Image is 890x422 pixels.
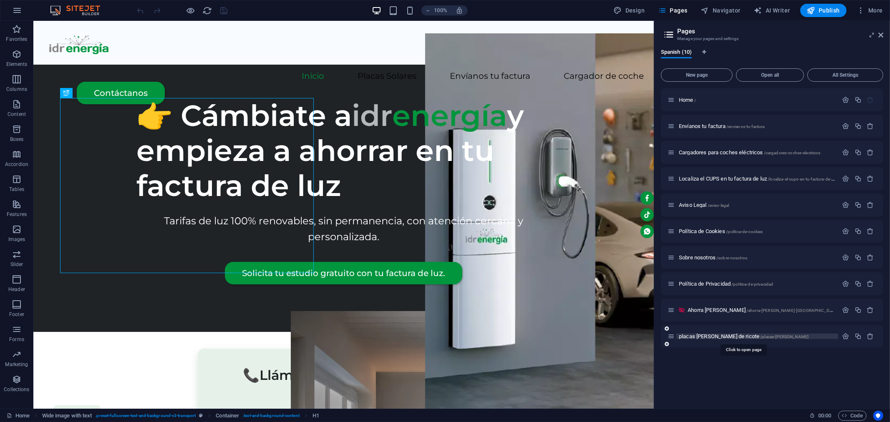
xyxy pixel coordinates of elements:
[867,123,874,130] div: Remove
[679,176,837,182] span: Click to open page
[867,96,874,103] div: The startpage cannot be deleted
[701,6,741,15] span: Navigator
[679,123,764,129] span: Click to open page
[676,202,838,208] div: Aviso Legal/aviso-legal
[9,311,24,318] p: Footer
[867,333,874,340] div: Remove
[677,35,867,43] h3: Manage your pages and settings
[694,98,696,103] span: /
[855,306,862,314] div: Duplicate
[216,411,239,421] span: Click to select. Double-click to edit
[867,149,874,156] div: Remove
[665,73,729,78] span: New page
[679,333,809,339] span: placas [PERSON_NAME] de ricote
[855,333,862,340] div: Duplicate
[242,411,300,421] span: . text-and-background-content
[842,228,850,235] div: Settings
[6,61,28,68] p: Elements
[842,306,850,314] div: Settings
[857,6,883,15] span: More
[867,228,874,235] div: Remove
[842,96,850,103] div: Settings
[842,149,850,156] div: Settings
[610,4,648,17] button: Design
[768,177,837,181] span: /localiza-el-cups-en-tu-factura-de-luz
[614,6,645,15] span: Design
[42,411,92,421] span: Click to select. Double-click to edit
[685,307,838,313] div: Ahorra [PERSON_NAME]/ahorra-[PERSON_NAME]-[GEOGRAPHIC_DATA]
[661,68,733,82] button: New page
[716,256,747,260] span: /sobre-nosotros
[658,6,687,15] span: Pages
[842,201,850,208] div: Settings
[873,411,883,421] button: Usercentrics
[8,286,25,293] p: Header
[855,96,862,103] div: Duplicate
[807,68,883,82] button: All Settings
[726,229,763,234] span: /politica-de-cookies
[760,334,809,339] span: /placas-[PERSON_NAME]
[842,254,850,261] div: Settings
[751,4,794,17] button: AI Writer
[676,255,838,260] div: Sobre nosotros/sobre-nosotros
[10,136,24,143] p: Boxes
[842,333,850,340] div: Settings
[809,411,832,421] h6: Session time
[661,47,692,59] span: Spanish (10)
[679,281,773,287] span: Click to open page
[708,203,729,208] span: /aviso-legal
[203,6,212,15] i: Reload page
[855,201,862,208] div: Duplicate
[679,149,821,156] span: Click to open page
[199,413,203,418] i: This element is a customizable preset
[853,4,886,17] button: More
[4,386,29,393] p: Collections
[811,73,880,78] span: All Settings
[698,4,744,17] button: Navigator
[9,336,24,343] p: Forms
[676,229,838,234] div: Política de Cookies/politica-de-cookies
[740,73,800,78] span: Open all
[20,384,67,401] div: Cookie Policy
[867,201,874,208] div: Remove
[7,411,30,421] a: Click to cancel selection. Double-click to open Pages
[677,28,883,35] h2: Pages
[855,175,862,182] div: Duplicate
[764,151,821,155] span: /cargadores-coches-electricos
[679,97,696,103] span: Click to open page
[867,175,874,182] div: Remove
[676,281,838,286] div: Política de Privacidad/politica-de-privacidad
[842,175,850,182] div: Settings
[754,6,790,15] span: AI Writer
[838,411,867,421] button: Code
[746,308,839,313] span: /ahorra-[PERSON_NAME]-[GEOGRAPHIC_DATA]
[867,306,874,314] div: Remove
[10,261,23,268] p: Slider
[842,123,850,130] div: Settings
[7,211,27,218] p: Features
[855,149,862,156] div: Duplicate
[679,228,763,234] span: Click to open page
[676,97,838,103] div: Home/
[6,36,27,43] p: Favorites
[855,228,862,235] div: Duplicate
[818,411,831,421] span: 00 00
[676,176,838,181] div: Localiza el CUPS en tu factura de luz/localiza-el-cups-en-tu-factura-de-luz
[8,111,26,118] p: Content
[655,4,691,17] button: Pages
[842,411,863,421] span: Code
[867,254,874,261] div: Remove
[736,68,804,82] button: Open all
[679,202,729,208] span: Click to open page
[421,5,451,15] button: 100%
[313,411,319,421] span: Click to select. Double-click to edit
[731,282,773,286] span: /politica-de-privacidad
[688,307,839,313] span: Click to open page
[676,334,838,339] div: placas [PERSON_NAME] de ricote/placas-[PERSON_NAME]
[855,280,862,287] div: Duplicate
[9,186,24,193] p: Tables
[676,150,838,155] div: Cargadores para coches eléctricos/cargadores-coches-electricos
[726,124,765,129] span: /envianos-tu-factura
[807,6,840,15] span: Publish
[95,411,196,421] span: . preset-fullscreen-text-and-background-v3-transport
